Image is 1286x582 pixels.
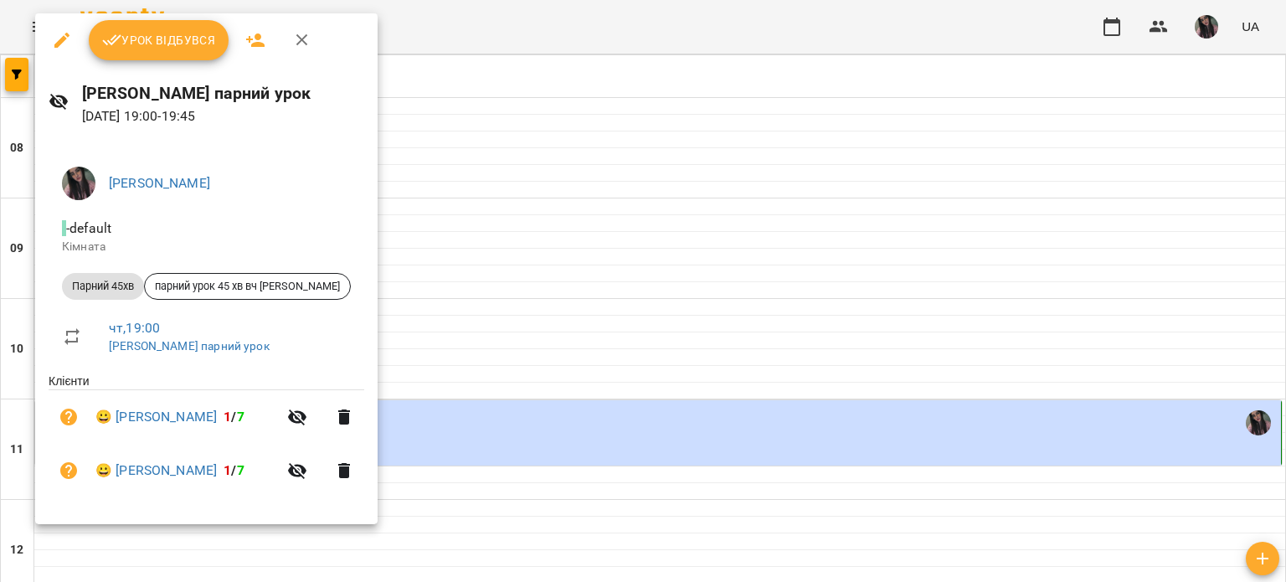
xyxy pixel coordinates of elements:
b: / [224,409,244,425]
a: 😀 [PERSON_NAME] [95,407,217,427]
h6: [PERSON_NAME] парний урок [82,80,364,106]
span: - default [62,220,115,236]
b: / [224,462,244,478]
button: Урок відбувся [89,20,229,60]
span: 1 [224,409,231,425]
p: [DATE] 19:00 - 19:45 [82,106,364,126]
span: 1 [224,462,231,478]
img: 56914cf74e87d0f48a8d1ea6ffe70007.jpg [62,167,95,200]
button: Візит ще не сплачено. Додати оплату? [49,397,89,437]
a: 😀 [PERSON_NAME] [95,461,217,481]
a: [PERSON_NAME] [109,175,210,191]
ul: Клієнти [49,373,364,503]
a: [PERSON_NAME] парний урок [109,339,270,353]
span: 7 [237,409,244,425]
div: парний урок 45 хв вч [PERSON_NAME] [144,273,351,300]
span: Парний 45хв [62,279,144,294]
button: Візит ще не сплачено. Додати оплату? [49,451,89,491]
a: чт , 19:00 [109,320,160,336]
span: 7 [237,462,244,478]
span: Урок відбувся [102,30,216,50]
p: Кімната [62,239,351,255]
span: парний урок 45 хв вч [PERSON_NAME] [145,279,350,294]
